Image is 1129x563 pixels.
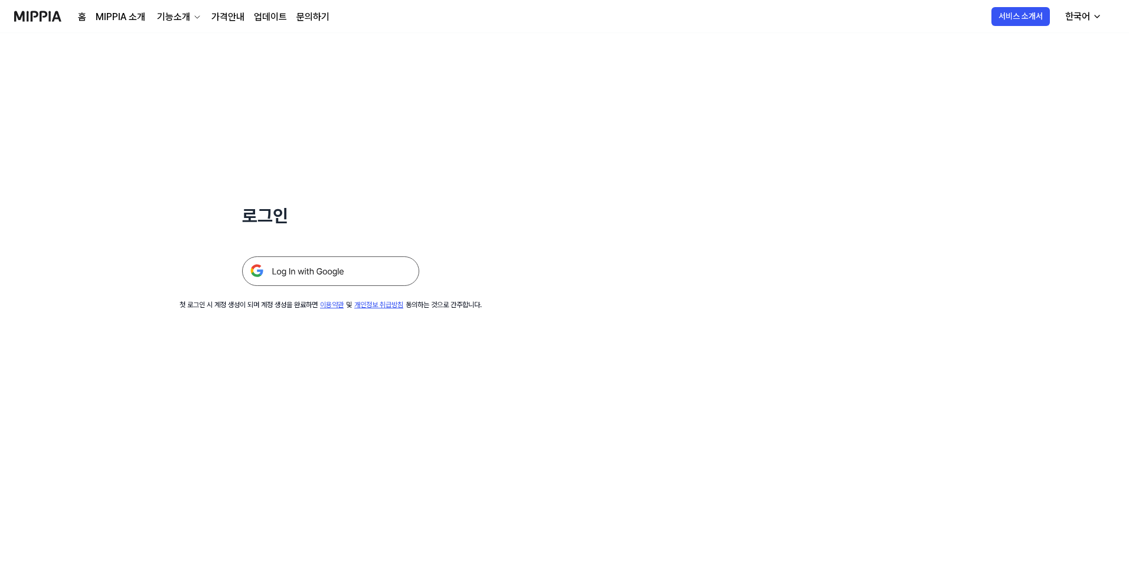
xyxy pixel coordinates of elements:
div: 한국어 [1063,9,1092,24]
a: 가격안내 [211,10,244,24]
a: MIPPIA 소개 [96,10,145,24]
a: 문의하기 [296,10,329,24]
a: 개인정보 취급방침 [354,301,403,309]
div: 기능소개 [155,10,192,24]
img: 구글 로그인 버튼 [242,256,419,286]
h1: 로그인 [242,203,419,228]
button: 기능소개 [155,10,202,24]
button: 한국어 [1056,5,1109,28]
div: 첫 로그인 시 계정 생성이 되며 계정 생성을 완료하면 및 동의하는 것으로 간주합니다. [180,300,482,310]
button: 서비스 소개서 [991,7,1050,26]
a: 이용약관 [320,301,344,309]
a: 홈 [78,10,86,24]
a: 업데이트 [254,10,287,24]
